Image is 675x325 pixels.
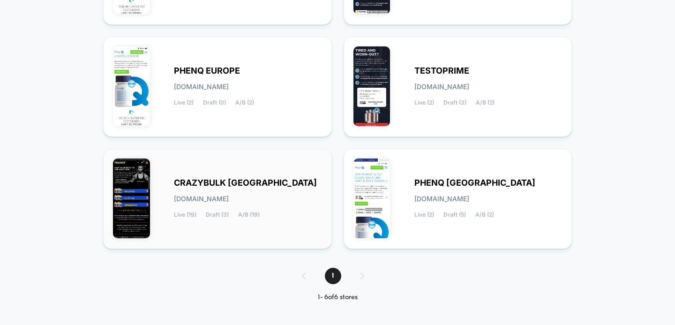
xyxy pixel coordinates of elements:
span: [DOMAIN_NAME] [174,83,229,90]
span: 1 [325,268,341,284]
span: Live (19) [174,212,196,218]
span: [DOMAIN_NAME] [414,196,469,202]
img: PHENQ_USA [353,159,390,238]
img: PHENQ_EUROPE [113,46,150,126]
span: Draft (3) [206,212,229,218]
span: Draft (0) [203,99,226,106]
span: Draft (5) [443,212,466,218]
div: 1 - 6 of 6 stores [292,294,383,302]
span: Live (2) [414,212,434,218]
span: TESTOPRIME [414,68,469,74]
span: Live (2) [414,99,434,106]
span: CRAZYBULK [GEOGRAPHIC_DATA] [174,180,317,186]
span: PHENQ [GEOGRAPHIC_DATA] [414,180,535,186]
span: A/B (2) [476,99,495,106]
span: Draft (3) [443,99,466,106]
span: A/B (19) [238,212,260,218]
span: [DOMAIN_NAME] [414,83,469,90]
span: Live (2) [174,99,194,106]
img: TESTOPRIME [353,46,390,126]
span: A/B (2) [235,99,254,106]
span: A/B (2) [475,212,494,218]
img: CRAZYBULK_USA [113,159,150,238]
span: PHENQ EUROPE [174,68,240,74]
span: [DOMAIN_NAME] [174,196,229,202]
